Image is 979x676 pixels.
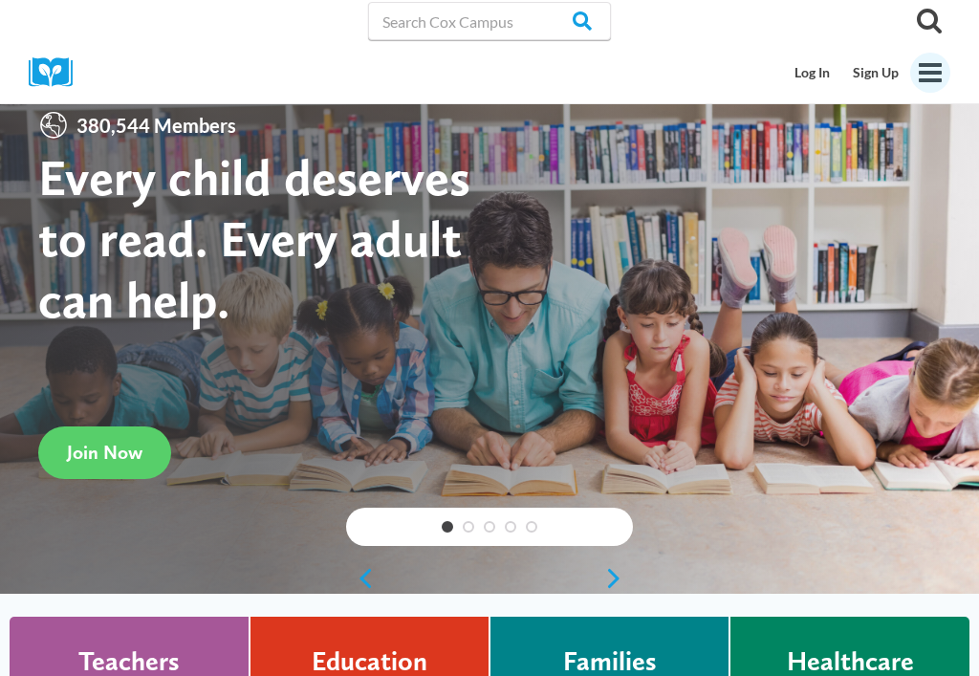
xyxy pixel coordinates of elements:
a: 3 [484,521,495,533]
button: Open menu [910,53,950,93]
a: next [604,567,633,590]
strong: Every child deserves to read. Every adult can help. [38,146,470,329]
a: 4 [505,521,516,533]
a: previous [346,567,375,590]
span: 380,544 Members [69,110,244,141]
img: Cox Campus [29,57,86,87]
span: Join Now [67,441,142,464]
a: Log In [783,55,841,91]
a: 2 [463,521,474,533]
nav: Secondary Mobile Navigation [783,55,910,91]
input: Search Cox Campus [368,2,611,40]
a: Join Now [38,426,171,479]
a: 1 [442,521,453,533]
a: Sign Up [841,55,910,91]
div: content slider buttons [346,559,633,598]
a: 5 [526,521,537,533]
